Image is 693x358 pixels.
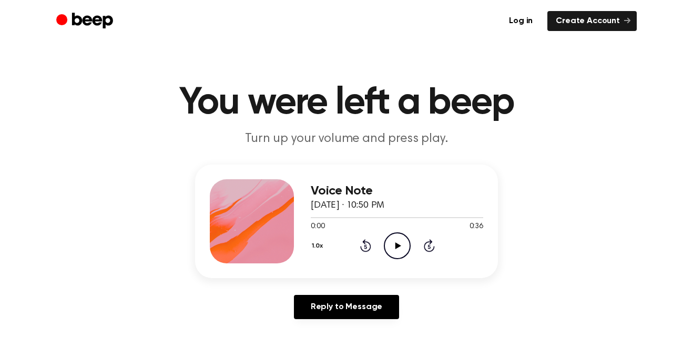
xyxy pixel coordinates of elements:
a: Log in [501,11,541,31]
span: [DATE] · 10:50 PM [311,201,384,210]
h3: Voice Note [311,184,483,198]
span: 0:00 [311,221,324,232]
h1: You were left a beep [77,84,616,122]
button: 1.0x [311,237,327,255]
a: Reply to Message [294,295,399,319]
p: Turn up your volume and press play. [145,130,548,148]
a: Create Account [547,11,637,31]
a: Beep [56,11,116,32]
span: 0:36 [470,221,483,232]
